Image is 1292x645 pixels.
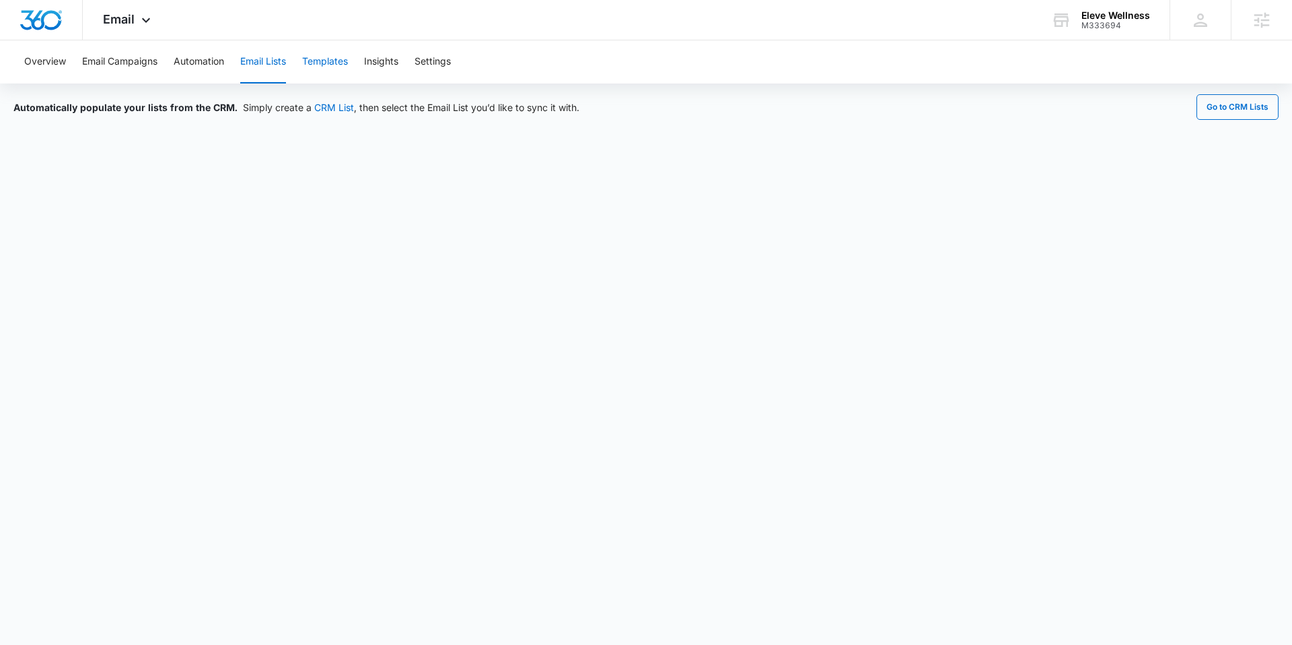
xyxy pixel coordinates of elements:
div: account name [1081,10,1150,21]
span: Email [103,12,135,26]
div: Simply create a , then select the Email List you’d like to sync it with. [13,100,579,114]
button: Settings [415,40,451,83]
span: Automatically populate your lists from the CRM. [13,102,238,113]
button: Overview [24,40,66,83]
button: Templates [302,40,348,83]
a: CRM List [314,102,354,113]
div: account id [1081,21,1150,30]
button: Email Campaigns [82,40,157,83]
button: Automation [174,40,224,83]
button: Go to CRM Lists [1196,94,1279,120]
button: Insights [364,40,398,83]
button: Email Lists [240,40,286,83]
